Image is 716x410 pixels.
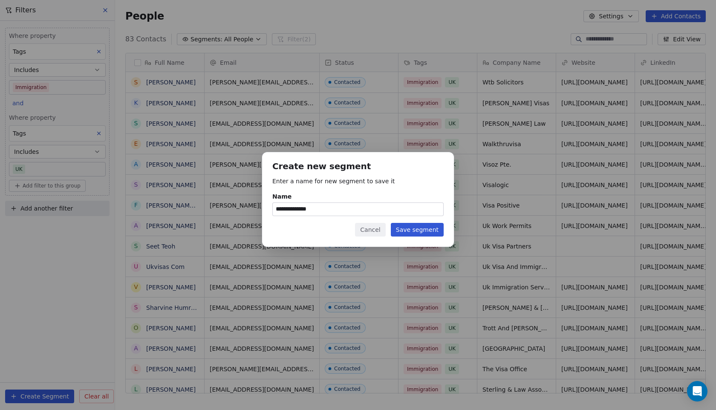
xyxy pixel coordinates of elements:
[273,203,443,216] input: Name
[355,223,385,237] button: Cancel
[272,162,444,171] h1: Create new segment
[272,177,444,185] p: Enter a name for new segment to save it
[391,223,444,237] button: Save segment
[272,192,444,201] div: Name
